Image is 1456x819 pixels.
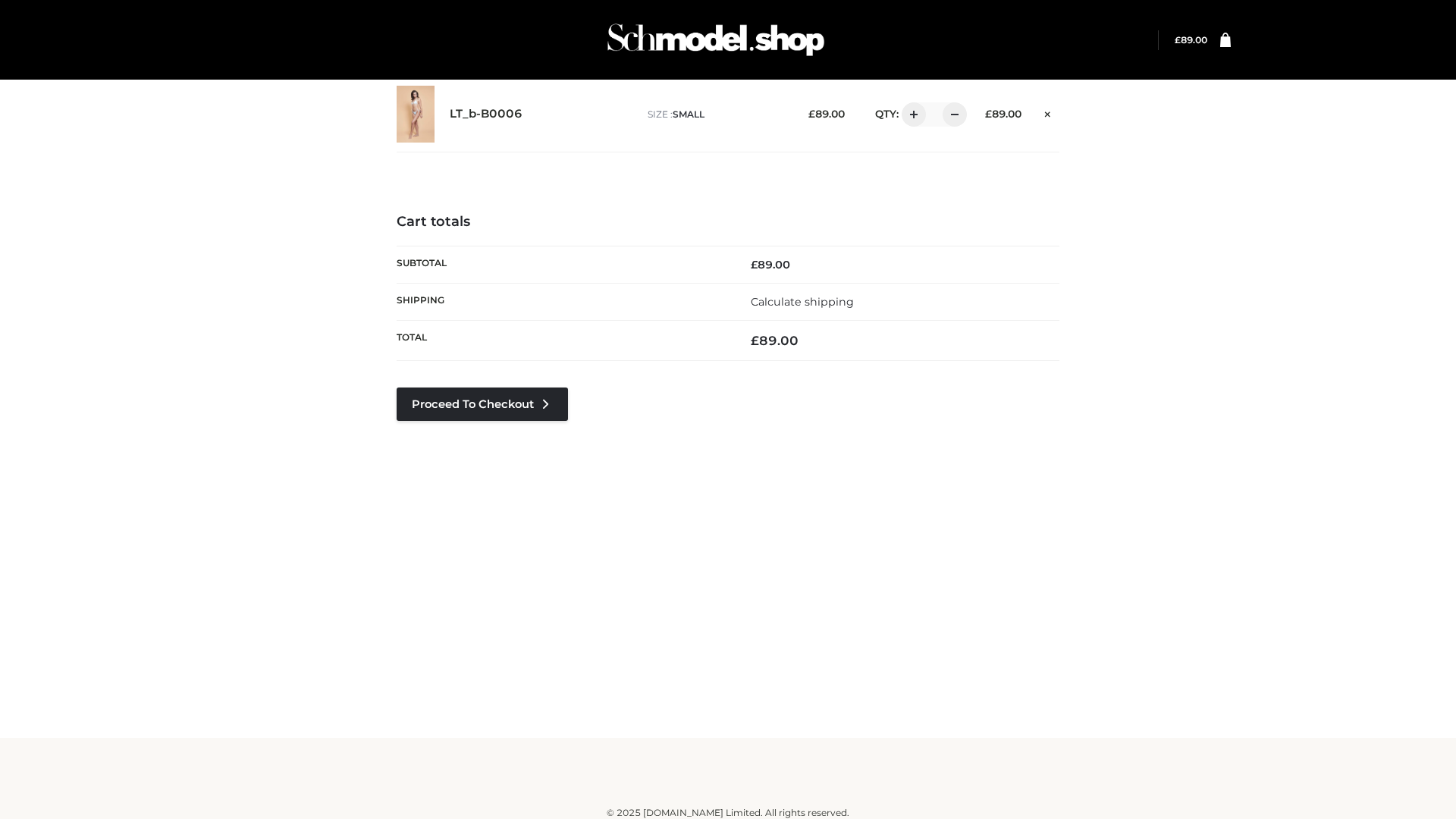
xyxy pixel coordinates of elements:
span: SMALL [673,108,704,120]
bdi: 89.00 [808,108,845,120]
a: Calculate shipping [751,295,854,309]
span: £ [751,333,759,348]
bdi: 89.00 [751,333,799,348]
p: size : [648,108,785,121]
span: £ [1175,34,1181,45]
bdi: 89.00 [985,108,1021,120]
th: Total [397,321,728,361]
bdi: 89.00 [1175,34,1207,45]
a: Proceed to Checkout [397,388,568,421]
span: £ [808,108,815,120]
a: £89.00 [1175,34,1207,45]
h4: Cart totals [397,214,1059,231]
div: QTY: [860,102,962,127]
th: Shipping [397,283,728,320]
span: £ [985,108,992,120]
span: £ [751,258,758,271]
bdi: 89.00 [751,258,790,271]
a: Remove this item [1037,102,1059,122]
th: Subtotal [397,246,728,283]
a: LT_b-B0006 [450,107,522,121]
img: Schmodel Admin 964 [602,10,830,70]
